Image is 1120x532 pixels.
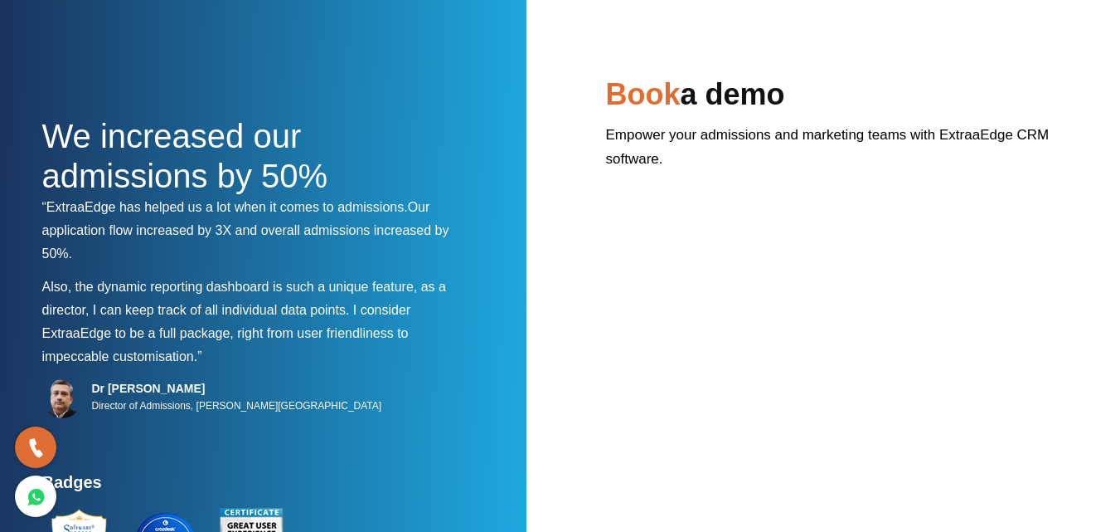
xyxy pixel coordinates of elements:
span: Our application flow increased by 3X and overall admissions increased by 50%. [42,200,449,261]
span: We increased our admissions by 50% [42,118,328,194]
p: Empower your admissions and marketing teams with ExtraaEdge CRM software. [606,123,1079,183]
h4: Badges [42,472,465,502]
h2: a demo [606,75,1079,123]
h5: Dr [PERSON_NAME] [92,381,382,396]
span: I consider ExtraaEdge to be a full package, right from user friendliness to impeccable customisat... [42,303,411,364]
span: Book [606,77,681,111]
p: Director of Admissions, [PERSON_NAME][GEOGRAPHIC_DATA] [92,396,382,416]
span: “ExtraaEdge has helped us a lot when it comes to admissions. [42,200,408,214]
span: Also, the dynamic reporting dashboard is such a unique feature, as a director, I can keep track o... [42,280,446,317]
